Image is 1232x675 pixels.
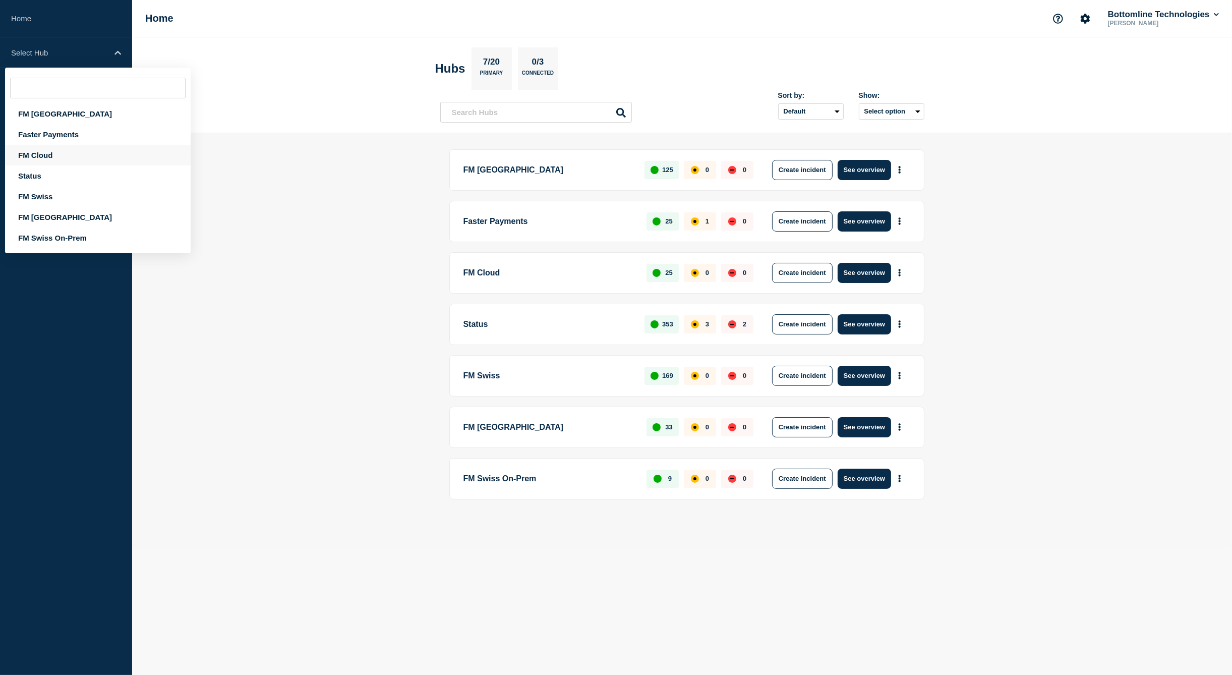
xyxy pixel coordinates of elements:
[838,314,891,334] button: See overview
[5,207,191,228] div: FM [GEOGRAPHIC_DATA]
[893,212,906,231] button: More actions
[665,217,672,225] p: 25
[480,70,503,81] p: Primary
[859,103,924,120] button: Select option
[651,372,659,380] div: up
[728,423,736,431] div: down
[691,423,699,431] div: affected
[859,91,924,99] div: Show:
[728,372,736,380] div: down
[706,269,709,276] p: 0
[706,166,709,174] p: 0
[893,418,906,436] button: More actions
[893,263,906,282] button: More actions
[665,269,672,276] p: 25
[743,475,746,482] p: 0
[743,423,746,431] p: 0
[662,166,673,174] p: 125
[653,269,661,277] div: up
[743,166,746,174] p: 0
[463,263,635,283] p: FM Cloud
[691,372,699,380] div: affected
[653,217,661,226] div: up
[706,217,709,225] p: 1
[463,160,633,180] p: FM [GEOGRAPHIC_DATA]
[706,475,709,482] p: 0
[838,417,891,437] button: See overview
[5,103,191,124] div: FM [GEOGRAPHIC_DATA]
[728,320,736,328] div: down
[691,475,699,483] div: affected
[838,469,891,489] button: See overview
[772,263,833,283] button: Create incident
[691,217,699,226] div: affected
[772,366,833,386] button: Create incident
[662,320,673,328] p: 353
[772,314,833,334] button: Create incident
[440,102,632,123] input: Search Hubs
[5,165,191,186] div: Status
[893,469,906,488] button: More actions
[1075,8,1096,29] button: Account settings
[772,417,833,437] button: Create incident
[838,263,891,283] button: See overview
[743,372,746,379] p: 0
[772,211,833,232] button: Create incident
[479,57,503,70] p: 7/20
[838,160,891,180] button: See overview
[1106,20,1211,27] p: [PERSON_NAME]
[743,320,746,328] p: 2
[5,124,191,145] div: Faster Payments
[691,269,699,277] div: affected
[1047,8,1069,29] button: Support
[728,166,736,174] div: down
[654,475,662,483] div: up
[528,57,548,70] p: 0/3
[778,103,844,120] select: Sort by
[5,228,191,248] div: FM Swiss On-Prem
[463,314,633,334] p: Status
[651,320,659,328] div: up
[651,166,659,174] div: up
[691,166,699,174] div: affected
[1106,10,1221,20] button: Bottomline Technologies
[522,70,554,81] p: Connected
[662,372,673,379] p: 169
[706,423,709,431] p: 0
[668,475,672,482] p: 9
[772,160,833,180] button: Create incident
[5,145,191,165] div: FM Cloud
[463,366,633,386] p: FM Swiss
[463,417,635,437] p: FM [GEOGRAPHIC_DATA]
[893,160,906,179] button: More actions
[728,217,736,226] div: down
[743,217,746,225] p: 0
[435,62,465,76] h2: Hubs
[728,269,736,277] div: down
[11,48,108,57] p: Select Hub
[5,186,191,207] div: FM Swiss
[743,269,746,276] p: 0
[728,475,736,483] div: down
[706,372,709,379] p: 0
[706,320,709,328] p: 3
[778,91,844,99] div: Sort by:
[665,423,672,431] p: 33
[653,423,661,431] div: up
[838,211,891,232] button: See overview
[145,13,173,24] h1: Home
[463,211,635,232] p: Faster Payments
[772,469,833,489] button: Create incident
[838,366,891,386] button: See overview
[463,469,635,489] p: FM Swiss On-Prem
[691,320,699,328] div: affected
[893,366,906,385] button: More actions
[893,315,906,333] button: More actions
